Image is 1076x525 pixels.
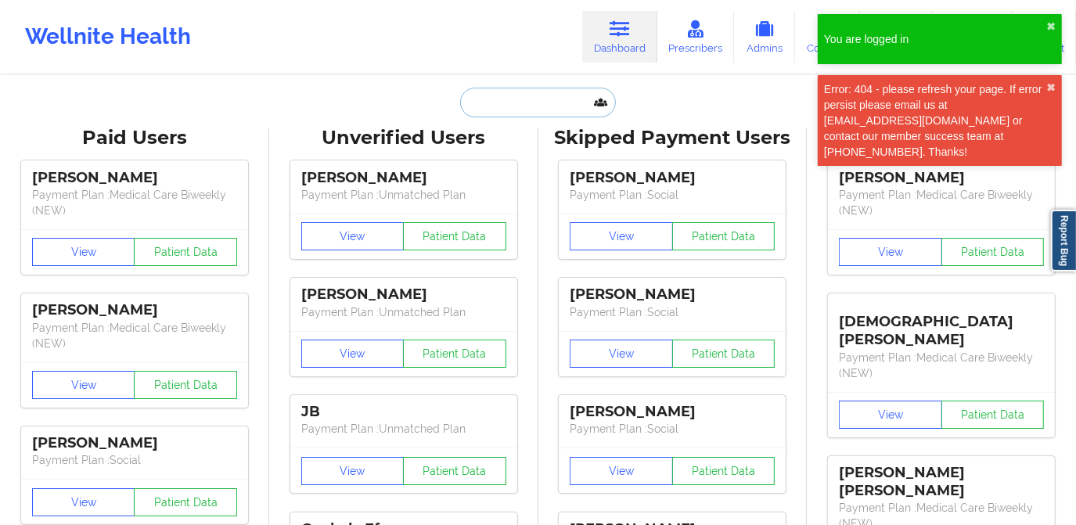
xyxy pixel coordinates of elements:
div: [PERSON_NAME] [301,169,506,187]
div: [PERSON_NAME] [32,301,237,319]
button: Patient Data [134,488,237,516]
button: Patient Data [941,238,1045,266]
button: View [570,457,673,485]
p: Payment Plan : Medical Care Biweekly (NEW) [839,350,1044,381]
div: [PERSON_NAME] [32,434,237,452]
p: Payment Plan : Social [32,452,237,468]
div: JB [301,403,506,421]
a: Prescribers [657,11,735,63]
button: close [1046,81,1056,94]
div: [PERSON_NAME] [570,286,775,304]
button: View [301,222,405,250]
div: Skipped Payment Users [549,126,797,150]
button: View [570,222,673,250]
button: View [32,488,135,516]
p: Payment Plan : Unmatched Plan [301,304,506,320]
button: Patient Data [672,222,776,250]
p: Payment Plan : Social [570,421,775,437]
button: View [570,340,673,368]
button: Patient Data [672,457,776,485]
p: Payment Plan : Social [570,304,775,320]
button: View [301,340,405,368]
p: Payment Plan : Medical Care Biweekly (NEW) [32,320,237,351]
div: [PERSON_NAME] [PERSON_NAME] [839,464,1044,500]
div: You are logged in [824,31,1046,47]
button: View [32,371,135,399]
button: View [839,401,942,429]
a: Report Bug [1051,210,1076,271]
p: Payment Plan : Unmatched Plan [301,187,506,203]
a: Dashboard [582,11,657,63]
button: View [32,238,135,266]
div: Paid Users [11,126,258,150]
div: [PERSON_NAME] [570,169,775,187]
button: close [1046,20,1056,33]
div: [PERSON_NAME] [32,169,237,187]
a: Coaches [795,11,860,63]
div: [PERSON_NAME] [570,403,775,421]
button: Patient Data [403,222,506,250]
button: Patient Data [941,401,1045,429]
button: Patient Data [403,340,506,368]
button: View [301,457,405,485]
button: Patient Data [672,340,776,368]
p: Payment Plan : Medical Care Biweekly (NEW) [839,187,1044,218]
button: Patient Data [403,457,506,485]
div: Unverified Users [280,126,527,150]
p: Payment Plan : Unmatched Plan [301,421,506,437]
div: Error: 404 - please refresh your page. If error persist please email us at [EMAIL_ADDRESS][DOMAIN... [824,81,1046,160]
button: View [839,238,942,266]
p: Payment Plan : Medical Care Biweekly (NEW) [32,187,237,218]
p: Payment Plan : Social [570,187,775,203]
div: [PERSON_NAME] [301,286,506,304]
button: Patient Data [134,371,237,399]
a: Admins [734,11,795,63]
button: Patient Data [134,238,237,266]
div: [DEMOGRAPHIC_DATA][PERSON_NAME] [839,301,1044,349]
